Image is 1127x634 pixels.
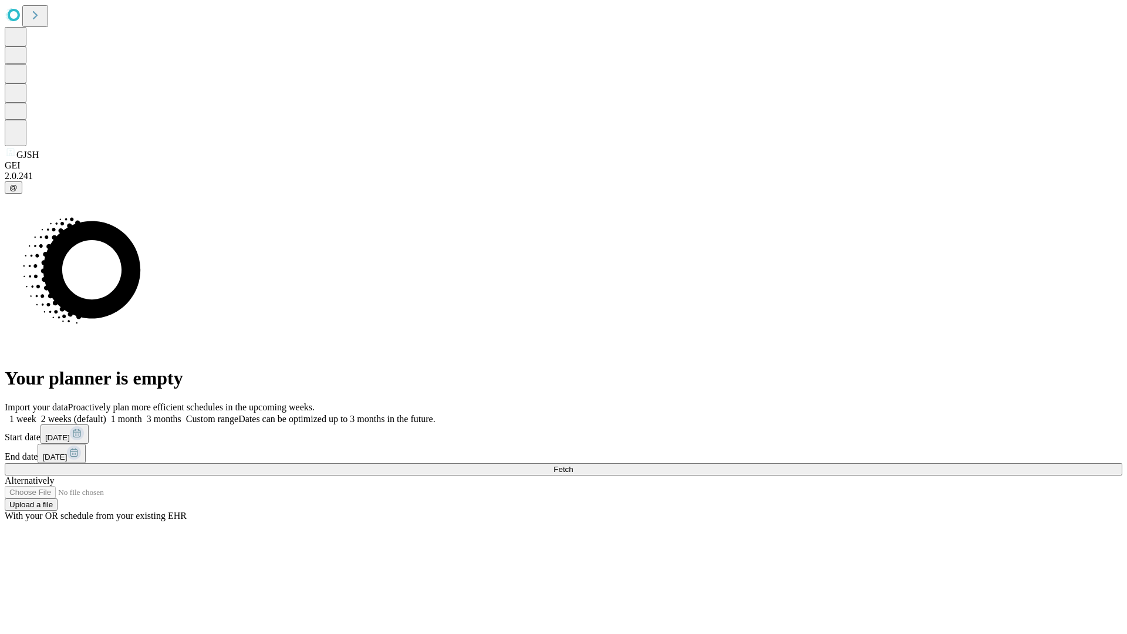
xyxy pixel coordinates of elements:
span: With your OR schedule from your existing EHR [5,511,187,521]
div: GEI [5,160,1122,171]
span: @ [9,183,18,192]
button: Upload a file [5,498,58,511]
button: [DATE] [38,444,86,463]
span: 1 week [9,414,36,424]
button: Fetch [5,463,1122,475]
div: 2.0.241 [5,171,1122,181]
span: Fetch [554,465,573,474]
span: GJSH [16,150,39,160]
span: [DATE] [45,433,70,442]
h1: Your planner is empty [5,367,1122,389]
span: [DATE] [42,453,67,461]
span: Custom range [186,414,238,424]
span: Proactively plan more efficient schedules in the upcoming weeks. [68,402,315,412]
span: 3 months [147,414,181,424]
div: Start date [5,424,1122,444]
span: Alternatively [5,475,54,485]
div: End date [5,444,1122,463]
span: 1 month [111,414,142,424]
span: Import your data [5,402,68,412]
button: [DATE] [41,424,89,444]
span: 2 weeks (default) [41,414,106,424]
span: Dates can be optimized up to 3 months in the future. [238,414,435,424]
button: @ [5,181,22,194]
